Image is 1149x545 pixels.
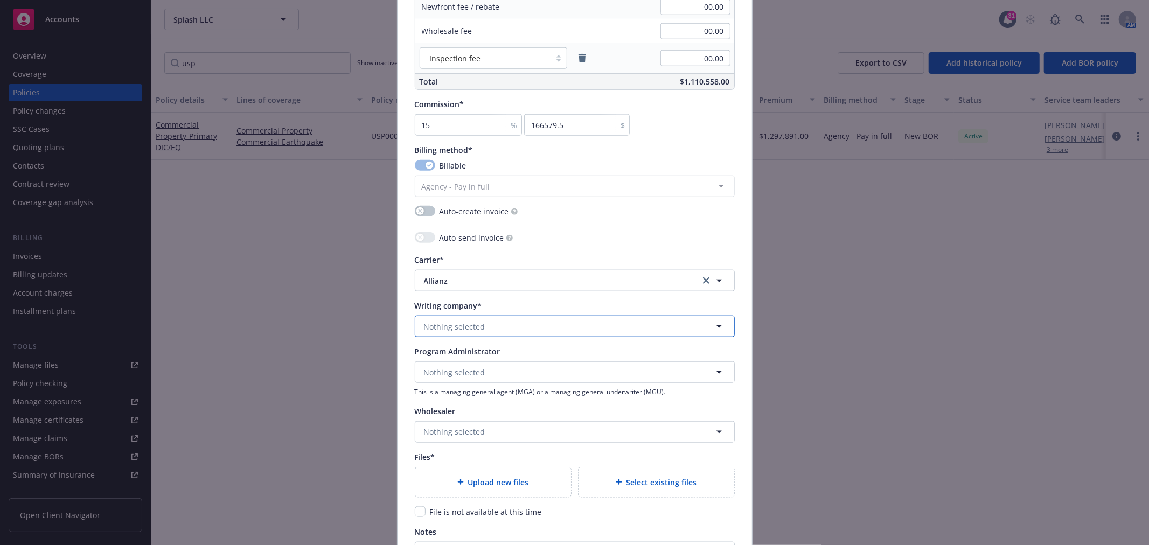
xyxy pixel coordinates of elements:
span: Select existing files [626,477,697,488]
span: Nothing selected [424,426,485,437]
span: Inspection fee [430,53,481,64]
input: 0.00 [660,50,730,66]
div: Select existing files [578,467,735,498]
span: This is a managing general agent (MGA) or a managing general underwriter (MGU). [415,387,735,396]
div: Billable [415,160,735,171]
span: Inspection fee [426,53,545,64]
span: Auto-send invoice [440,232,504,243]
a: clear selection [700,274,713,287]
span: Auto-create invoice [440,206,509,217]
span: Upload new files [468,477,529,488]
span: File is not available at this time [430,507,542,517]
span: Newfront fee / rebate [422,2,500,12]
div: Upload new files [415,467,572,498]
input: 0.00 [660,23,730,39]
a: remove [576,52,589,65]
span: Nothing selected [424,367,485,378]
span: Total [420,76,438,87]
button: Nothing selected [415,361,735,383]
span: Wholesaler [415,406,456,416]
button: Nothing selected [415,316,735,337]
span: Allianz [424,275,684,287]
span: % [511,120,517,131]
span: Wholesale fee [422,26,472,36]
span: $1,110,558.00 [680,76,730,87]
button: Nothing selected [415,421,735,443]
span: Writing company* [415,301,482,311]
span: $ [621,120,625,131]
span: Billing method*BillableAgency - Pay in full [415,144,735,197]
span: Program Administrator [415,346,500,357]
span: Nothing selected [424,321,485,332]
button: Allianzclear selection [415,270,735,291]
span: Billing method* [415,145,473,155]
span: Commission* [415,99,464,109]
span: Notes [415,527,437,537]
span: Carrier* [415,255,444,265]
span: Files* [415,452,435,462]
